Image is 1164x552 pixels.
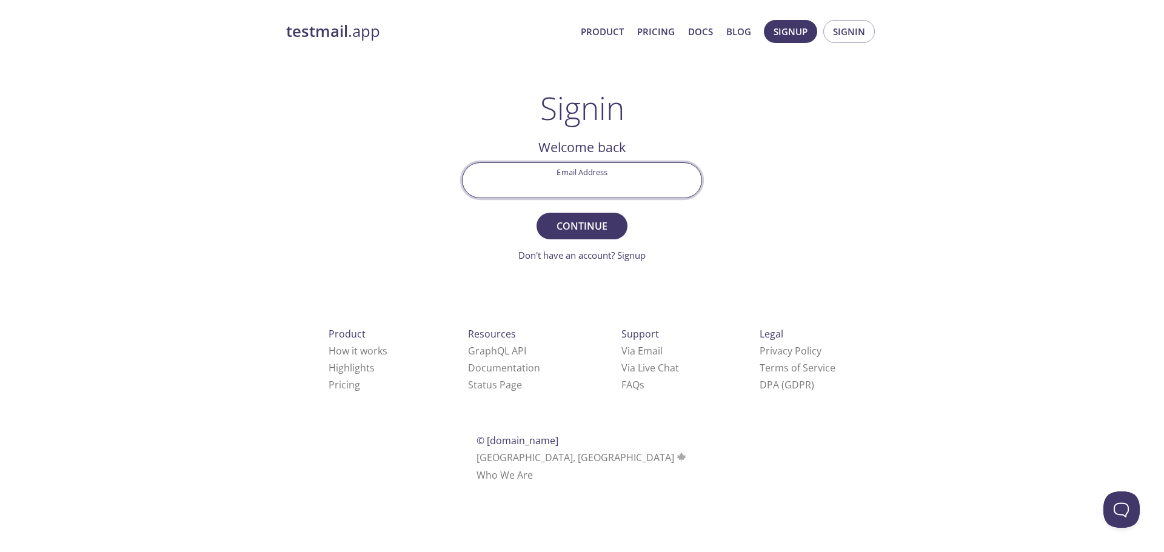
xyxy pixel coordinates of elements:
a: Via Email [621,344,663,357]
a: Pricing [637,24,675,39]
iframe: Help Scout Beacon - Open [1103,491,1140,528]
a: Status Page [468,378,522,391]
a: Privacy Policy [760,344,821,357]
span: Product [329,327,366,341]
a: GraphQL API [468,344,526,357]
a: Don't have an account? Signup [518,249,646,261]
a: FAQ [621,378,644,391]
a: How it works [329,344,387,357]
span: Legal [760,327,783,341]
a: DPA (GDPR) [760,378,814,391]
a: Highlights [329,361,375,374]
a: Documentation [468,361,540,374]
a: Via Live Chat [621,361,679,374]
a: Terms of Service [760,361,835,374]
span: [GEOGRAPHIC_DATA], [GEOGRAPHIC_DATA] [477,451,688,464]
span: Signin [833,24,865,39]
a: testmail.app [286,21,571,42]
strong: testmail [286,21,348,42]
span: s [640,378,644,391]
button: Signup [764,20,817,43]
a: Pricing [329,378,360,391]
button: Signin [823,20,875,43]
h2: Welcome back [462,137,702,158]
span: Continue [550,218,614,234]
span: Signup [774,24,808,39]
a: Product [581,24,624,39]
span: Support [621,327,659,341]
span: © [DOMAIN_NAME] [477,434,558,447]
button: Continue [537,213,627,239]
a: Docs [688,24,713,39]
a: Who We Are [477,468,533,482]
h1: Signin [540,90,624,126]
a: Blog [726,24,751,39]
span: Resources [468,327,516,341]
